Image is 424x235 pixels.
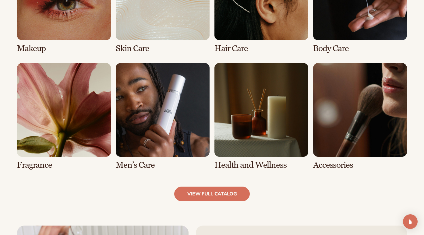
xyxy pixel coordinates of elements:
[214,63,308,170] div: 7 / 8
[116,44,210,53] h3: Skin Care
[403,214,418,229] div: Open Intercom Messenger
[116,63,210,170] div: 6 / 8
[17,44,111,53] h3: Makeup
[313,44,407,53] h3: Body Care
[17,63,111,170] div: 5 / 8
[313,63,407,170] div: 8 / 8
[214,44,308,53] h3: Hair Care
[174,187,250,201] a: view full catalog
